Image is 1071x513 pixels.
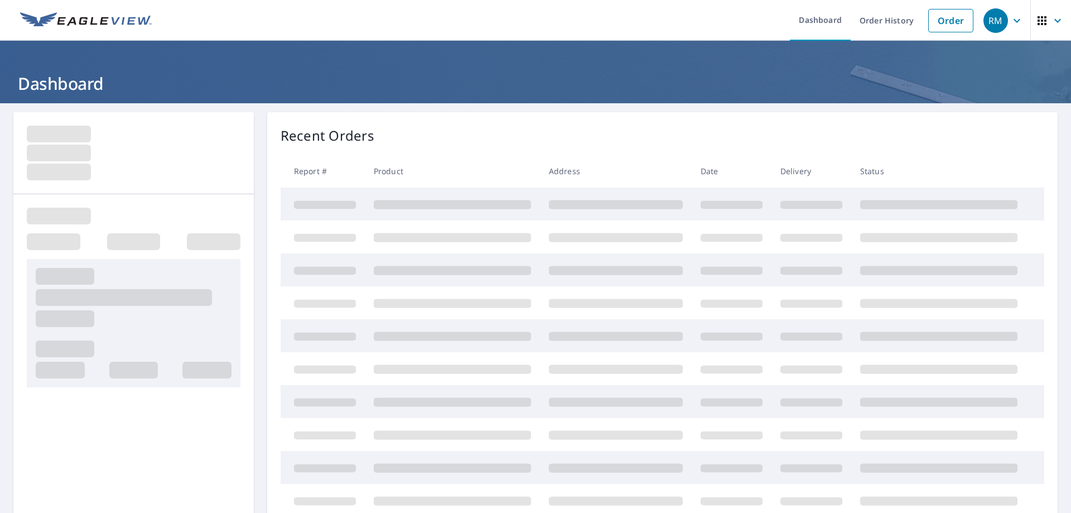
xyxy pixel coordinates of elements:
p: Recent Orders [281,126,374,146]
th: Delivery [771,155,851,188]
img: EV Logo [20,12,152,29]
th: Address [540,155,692,188]
th: Date [692,155,771,188]
th: Report # [281,155,365,188]
div: RM [983,8,1008,33]
th: Product [365,155,540,188]
a: Order [928,9,973,32]
h1: Dashboard [13,72,1058,95]
th: Status [851,155,1026,188]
